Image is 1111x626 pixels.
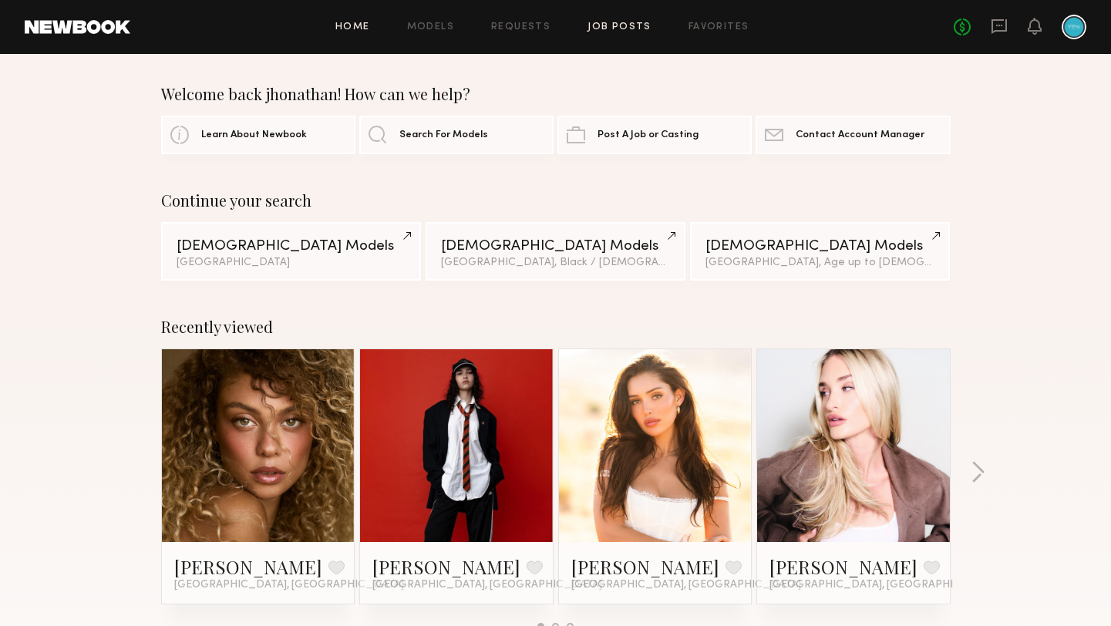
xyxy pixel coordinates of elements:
span: Post A Job or Casting [598,130,699,140]
a: Post A Job or Casting [557,116,752,154]
span: [GEOGRAPHIC_DATA], [GEOGRAPHIC_DATA] [372,579,602,591]
a: Search For Models [359,116,554,154]
a: Requests [491,22,550,32]
span: [GEOGRAPHIC_DATA], [GEOGRAPHIC_DATA] [769,579,999,591]
span: Search For Models [399,130,488,140]
a: [PERSON_NAME] [174,554,322,579]
div: Continue your search [161,191,951,210]
a: Models [407,22,454,32]
div: [GEOGRAPHIC_DATA], Black / [DEMOGRAPHIC_DATA] [441,257,670,268]
a: [DEMOGRAPHIC_DATA] Models[GEOGRAPHIC_DATA], Age up to [DEMOGRAPHIC_DATA]. [690,222,950,281]
div: [DEMOGRAPHIC_DATA] Models [177,239,406,254]
div: Welcome back jhonathan! How can we help? [161,85,951,103]
a: [PERSON_NAME] [769,554,917,579]
a: [PERSON_NAME] [372,554,520,579]
a: [PERSON_NAME] [571,554,719,579]
div: [GEOGRAPHIC_DATA] [177,257,406,268]
a: [DEMOGRAPHIC_DATA] Models[GEOGRAPHIC_DATA], Black / [DEMOGRAPHIC_DATA] [426,222,685,281]
a: Favorites [688,22,749,32]
div: [DEMOGRAPHIC_DATA] Models [441,239,670,254]
a: Job Posts [587,22,651,32]
div: [DEMOGRAPHIC_DATA] Models [705,239,934,254]
div: Recently viewed [161,318,951,336]
a: Learn About Newbook [161,116,355,154]
span: Learn About Newbook [201,130,307,140]
a: Contact Account Manager [756,116,950,154]
span: [GEOGRAPHIC_DATA], [GEOGRAPHIC_DATA] [174,579,404,591]
a: Home [335,22,370,32]
span: [GEOGRAPHIC_DATA], [GEOGRAPHIC_DATA] [571,579,801,591]
span: Contact Account Manager [796,130,924,140]
div: [GEOGRAPHIC_DATA], Age up to [DEMOGRAPHIC_DATA]. [705,257,934,268]
a: [DEMOGRAPHIC_DATA] Models[GEOGRAPHIC_DATA] [161,222,421,281]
